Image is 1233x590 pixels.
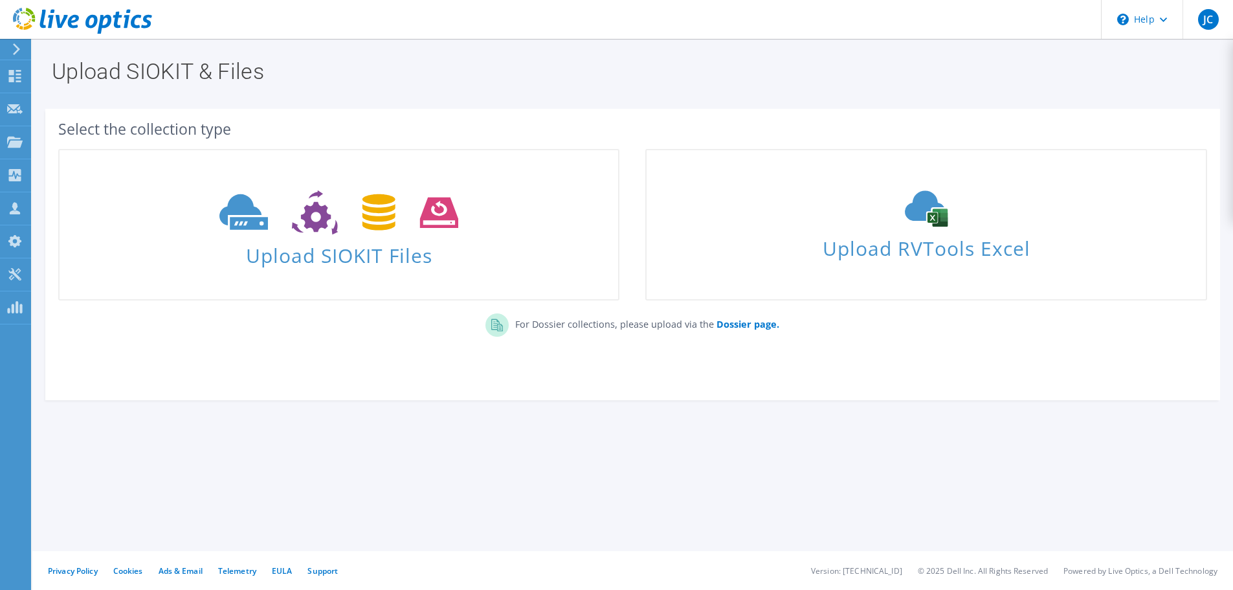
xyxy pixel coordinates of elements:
[645,149,1206,301] a: Upload RVTools Excel
[918,565,1048,576] li: © 2025 Dell Inc. All Rights Reserved
[159,565,203,576] a: Ads & Email
[58,149,619,301] a: Upload SIOKIT Files
[113,565,143,576] a: Cookies
[1198,9,1219,30] span: JC
[1117,14,1129,25] svg: \n
[1063,565,1217,576] li: Powered by Live Optics, a Dell Technology
[647,231,1205,259] span: Upload RVTools Excel
[60,238,618,266] span: Upload SIOKIT Files
[48,565,98,576] a: Privacy Policy
[714,318,779,330] a: Dossier page.
[509,313,779,332] p: For Dossier collections, please upload via the
[52,60,1207,82] h1: Upload SIOKIT & Files
[218,565,256,576] a: Telemetry
[716,318,779,330] b: Dossier page.
[58,122,1207,136] div: Select the collection type
[307,565,338,576] a: Support
[272,565,292,576] a: EULA
[811,565,902,576] li: Version: [TECHNICAL_ID]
